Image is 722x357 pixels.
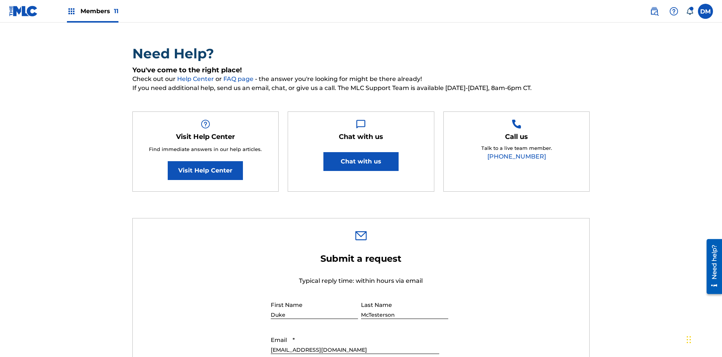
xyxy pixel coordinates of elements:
[149,146,262,152] span: Find immediate answers in our help articles.
[356,119,366,129] img: Help Box Image
[132,45,590,62] h2: Need Help?
[686,8,693,15] div: Notifications
[168,161,243,180] a: Visit Help Center
[505,133,528,141] h5: Call us
[701,236,722,298] iframe: Resource Center
[177,75,215,82] a: Help Center
[487,153,546,160] a: [PHONE_NUMBER]
[323,152,399,171] button: Chat with us
[132,66,590,75] h5: You've come to the right place!
[201,119,210,129] img: Help Box Image
[223,75,255,82] a: FAQ page
[669,7,678,16] img: help
[355,231,367,240] img: 0ff00501b51b535a1dc6.svg
[132,75,590,84] span: Check out our or - the answer you're looking for might be there already!
[9,6,38,17] img: MLC Logo
[132,84,590,93] span: If you need additional help, send us an email, chat, or give us a call. The MLC Support Team is a...
[80,7,118,15] span: Members
[299,277,423,284] span: Typical reply time: within hours via email
[512,119,521,129] img: Help Box Image
[650,7,659,16] img: search
[684,321,722,357] iframe: Chat Widget
[271,253,451,264] h2: Submit a request
[339,133,383,141] h5: Chat with us
[647,4,662,19] a: Public Search
[687,328,691,351] div: Drag
[114,8,118,15] span: 11
[481,145,552,152] p: Talk to a live team member.
[698,4,713,19] div: User Menu
[666,4,681,19] div: Help
[67,7,76,16] img: Top Rightsholders
[176,133,235,141] h5: Visit Help Center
